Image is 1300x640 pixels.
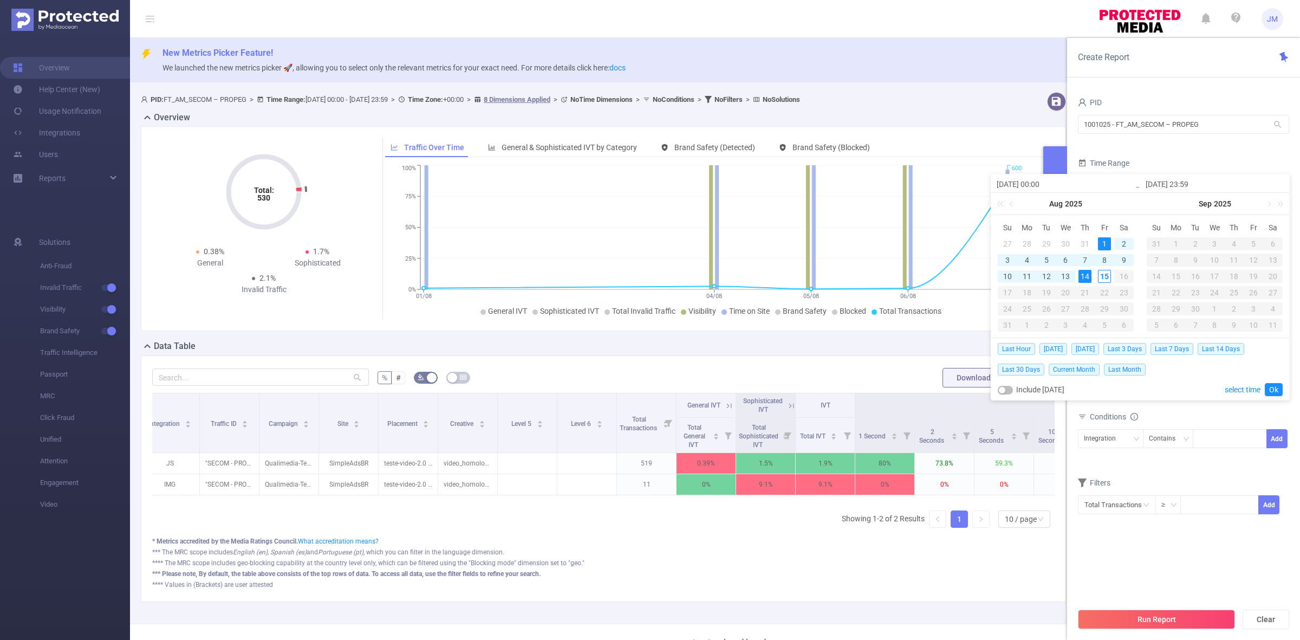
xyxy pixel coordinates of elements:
td: September 6, 2025 [1263,236,1283,252]
div: 12 [1244,254,1263,267]
div: 10 [1205,254,1225,267]
td: September 1, 2025 [1017,317,1037,333]
div: 21 [1075,286,1095,299]
th: Mon [1166,219,1186,236]
td: August 16, 2025 [1114,268,1134,285]
div: General [157,257,264,269]
div: 24 [998,302,1017,315]
span: 0.38% [204,247,224,256]
span: Sophisticated IVT [540,307,599,315]
td: September 11, 2025 [1224,252,1244,268]
i: icon: line-chart [391,144,398,151]
i: icon: down [1183,436,1189,443]
div: 30 [1186,302,1205,315]
div: Invalid Traffic [210,284,317,295]
b: PID: [151,95,164,104]
div: 2 [1037,319,1056,332]
tspan: 01/08 [415,293,431,300]
div: 30 [1114,302,1134,315]
div: 11 [1224,254,1244,267]
span: New Metrics Picker Feature! [162,48,273,58]
td: August 27, 2025 [1056,301,1076,317]
td: September 24, 2025 [1205,285,1225,301]
td: September 29, 2025 [1166,301,1186,317]
td: September 8, 2025 [1166,252,1186,268]
span: Invalid Traffic [40,277,130,299]
tspan: 05/08 [803,293,818,300]
a: Overview [13,57,70,79]
span: MRC [40,385,130,407]
div: 3 [1001,254,1014,267]
td: September 5, 2025 [1244,236,1263,252]
span: Su [998,223,1017,232]
span: JM [1267,8,1278,30]
div: 26 [1037,302,1056,315]
div: 14 [1147,270,1166,283]
tspan: 100% [402,165,416,172]
a: Users [13,144,58,165]
div: 4 [1263,302,1283,315]
div: 24 [1205,286,1225,299]
td: October 10, 2025 [1244,317,1263,333]
td: August 8, 2025 [1095,252,1114,268]
div: 15 [1098,270,1111,283]
a: Reports [39,167,66,189]
span: Solutions [39,231,70,253]
div: 28 [1020,237,1033,250]
a: 2025 [1064,193,1083,215]
td: September 25, 2025 [1224,285,1244,301]
th: Sun [1147,219,1166,236]
div: 6 [1059,254,1072,267]
span: Click Fraud [40,407,130,429]
b: Time Range: [266,95,305,104]
tspan: 25% [405,255,416,262]
div: 5 [1244,237,1263,250]
td: August 26, 2025 [1037,301,1056,317]
td: August 5, 2025 [1037,252,1056,268]
a: Help Center (New) [13,79,100,100]
a: docs [609,63,626,72]
td: September 17, 2025 [1205,268,1225,285]
td: September 30, 2025 [1186,301,1205,317]
div: 31 [1147,237,1166,250]
td: September 4, 2025 [1224,236,1244,252]
th: Wed [1056,219,1076,236]
a: 2025 [1213,193,1232,215]
td: July 31, 2025 [1075,236,1095,252]
th: Fri [1244,219,1263,236]
td: July 28, 2025 [1017,236,1037,252]
img: Protected Media [11,9,119,31]
div: 4 [1075,319,1095,332]
div: 10 / page [1005,511,1037,527]
i: icon: left [934,516,941,522]
span: 1.7% [313,247,329,256]
td: August 29, 2025 [1095,301,1114,317]
div: 9 [1117,254,1130,267]
span: General & Sophisticated IVT by Category [502,143,637,152]
td: August 20, 2025 [1056,285,1076,301]
td: October 6, 2025 [1166,317,1186,333]
th: Fri [1095,219,1114,236]
td: September 3, 2025 [1056,317,1076,333]
span: Anti-Fraud [40,255,130,277]
span: Tu [1037,223,1056,232]
div: 18 [1017,286,1037,299]
div: 29 [1166,302,1186,315]
td: August 6, 2025 [1056,252,1076,268]
div: 20 [1263,270,1283,283]
i: icon: down [1037,516,1044,523]
div: 19 [1244,270,1263,283]
span: Passport [40,364,130,385]
h2: Overview [154,111,190,124]
a: Ok [1265,383,1283,396]
span: Video [40,494,130,515]
i: icon: bg-colors [418,374,424,380]
td: September 26, 2025 [1244,285,1263,301]
i: icon: right [978,516,984,522]
td: July 29, 2025 [1037,236,1056,252]
td: September 7, 2025 [1147,252,1166,268]
td: September 12, 2025 [1244,252,1263,268]
span: Mo [1017,223,1037,232]
span: Th [1075,223,1095,232]
span: Fr [1244,223,1263,232]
